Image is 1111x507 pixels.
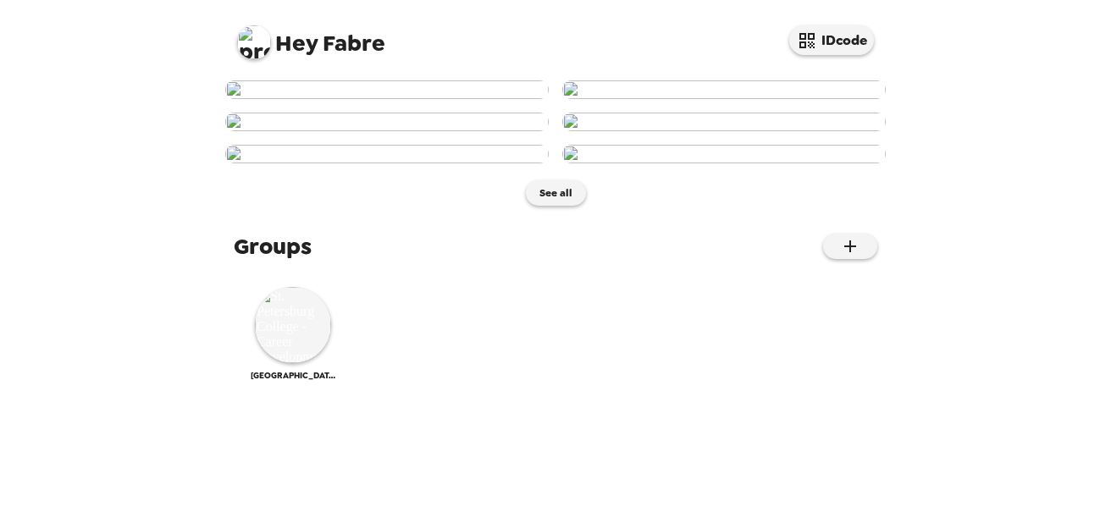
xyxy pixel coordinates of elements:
span: Groups [234,231,312,262]
img: user-262161 [225,113,549,131]
button: See all [526,180,586,206]
img: profile pic [237,25,271,59]
img: user-177882 [225,145,549,163]
img: user-177880 [562,145,886,163]
span: [GEOGRAPHIC_DATA] - Career Development [251,370,335,381]
span: Hey [275,28,318,58]
img: user-177932 [562,113,886,131]
button: IDcode [789,25,874,55]
img: St. Petersburg College - Career Development [255,287,331,363]
img: user-262372 [562,80,886,99]
span: Fabre [237,17,385,55]
img: user-262373 [225,80,549,99]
